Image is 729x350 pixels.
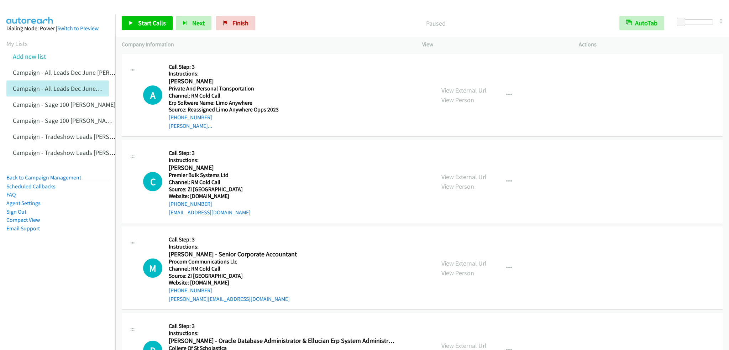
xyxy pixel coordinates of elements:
[143,258,162,278] div: The call is yet to be attempted
[169,63,394,70] h5: Call Step: 3
[13,68,142,77] a: Campaign - All Leads Dec June [PERSON_NAME]
[422,40,566,49] p: View
[6,24,109,33] div: Dialing Mode: Power |
[232,19,248,27] span: Finish
[169,330,394,337] h5: Instructions:
[122,16,173,30] a: Start Calls
[169,114,212,121] a: [PHONE_NUMBER]
[13,116,136,125] a: Campaign - Sage 100 [PERSON_NAME] Cloned
[680,19,713,25] div: Delay between calls (in seconds)
[169,179,394,186] h5: Channel: RM Cold Call
[143,172,162,191] div: The call is yet to be attempted
[169,258,394,265] h5: Procom Communications Llc
[169,250,394,258] h2: [PERSON_NAME] - Senior Corporate Accountant
[13,148,159,157] a: Campaign - Tradeshow Leads [PERSON_NAME] Cloned
[122,40,409,49] p: Company Information
[6,40,28,48] a: My Lists
[719,16,723,26] div: 0
[138,19,166,27] span: Start Calls
[169,172,394,179] h5: Premier Bulk Systems Ltd
[169,243,394,250] h5: Instructions:
[6,191,16,198] a: FAQ
[143,258,162,278] h1: M
[619,16,664,30] button: AutoTab
[169,164,394,172] h2: [PERSON_NAME]
[265,19,607,28] p: Paused
[169,85,394,92] h5: Private And Personal Transportation
[169,157,394,164] h5: Instructions:
[441,341,487,350] a: View External Url
[57,25,99,32] a: Switch to Preview
[169,77,394,85] h2: [PERSON_NAME]
[441,182,474,190] a: View Person
[169,337,394,345] h2: [PERSON_NAME] - Oracle Database Administrator & Ellucian Erp System Administrator
[441,96,474,104] a: View Person
[169,272,394,280] h5: Source: ZI [GEOGRAPHIC_DATA]
[6,225,40,232] a: Email Support
[169,287,212,294] a: [PHONE_NUMBER]
[6,174,81,181] a: Back to Campaign Management
[143,85,162,105] h1: A
[441,259,487,267] a: View External Url
[13,100,115,109] a: Campaign - Sage 100 [PERSON_NAME]
[169,70,394,77] h5: Instructions:
[169,106,394,113] h5: Source: Reassigned Limo Anywhere Opps 2023
[6,216,40,223] a: Compact View
[176,16,211,30] button: Next
[579,40,723,49] p: Actions
[6,200,41,207] a: Agent Settings
[169,122,212,129] a: [PERSON_NAME]...
[169,92,394,99] h5: Channel: RM Cold Call
[169,193,394,200] h5: Website: [DOMAIN_NAME]
[441,86,487,94] a: View External Url
[143,172,162,191] h1: C
[6,183,56,190] a: Scheduled Callbacks
[192,19,205,27] span: Next
[169,209,251,216] a: [EMAIL_ADDRESS][DOMAIN_NAME]
[169,296,290,302] a: [PERSON_NAME][EMAIL_ADDRESS][DOMAIN_NAME]
[6,208,26,215] a: Sign Out
[441,269,474,277] a: View Person
[169,279,394,286] h5: Website: [DOMAIN_NAME]
[169,200,212,207] a: [PHONE_NUMBER]
[169,236,394,243] h5: Call Step: 3
[441,173,487,181] a: View External Url
[13,132,138,141] a: Campaign - Tradeshow Leads [PERSON_NAME]
[143,85,162,105] div: The call is yet to be attempted
[13,84,163,93] a: Campaign - All Leads Dec June [PERSON_NAME] Cloned
[216,16,255,30] a: Finish
[169,265,394,272] h5: Channel: RM Cold Call
[169,150,394,157] h5: Call Step: 3
[169,323,394,330] h5: Call Step: 3
[169,99,394,106] h5: Erp Software Name: Limo Anywhere
[13,52,46,61] a: Add new list
[169,186,394,193] h5: Source: ZI [GEOGRAPHIC_DATA]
